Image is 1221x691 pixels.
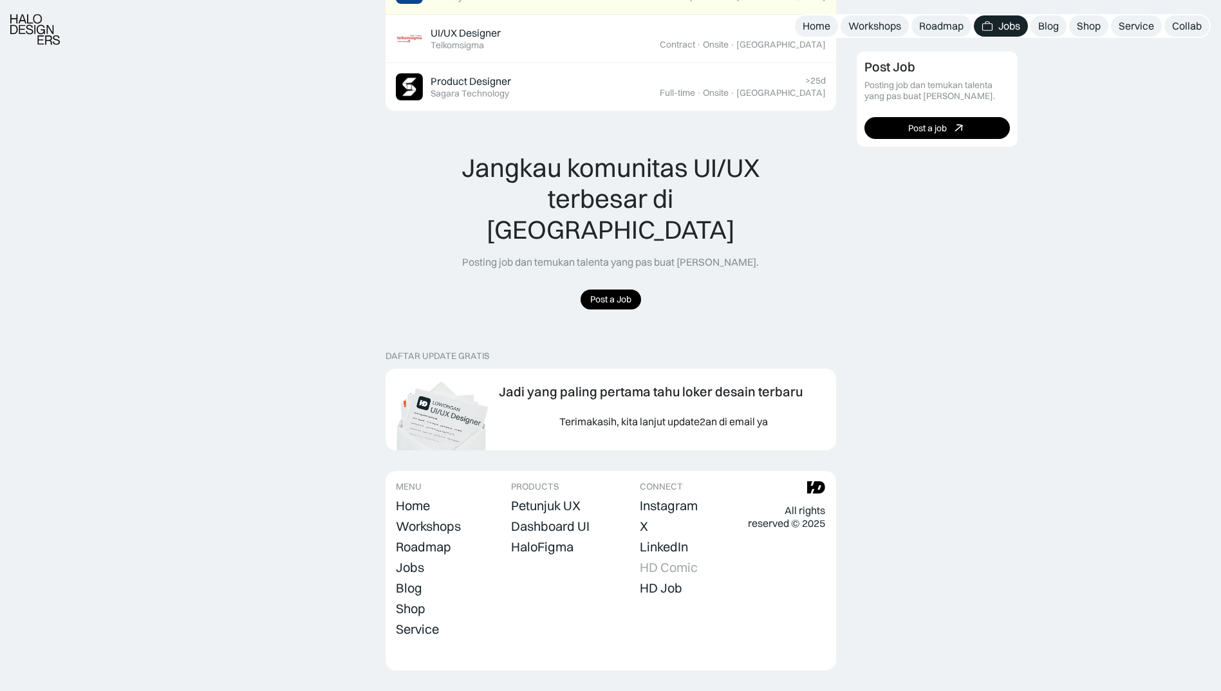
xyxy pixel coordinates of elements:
[396,622,439,637] div: Service
[511,517,590,535] a: Dashboard UI
[730,39,735,50] div: ·
[1030,15,1067,37] a: Blog
[974,15,1028,37] a: Jobs
[499,384,803,400] div: Jadi yang paling pertama tahu loker desain terbaru
[396,601,425,616] div: Shop
[396,481,422,492] div: MENU
[805,75,826,86] div: >25d
[499,409,828,435] div: Form Subscription success
[431,75,511,88] div: Product Designer
[640,560,698,575] div: HD Comic
[1077,19,1101,33] div: Shop
[386,63,836,111] a: Job ImageProduct DesignerSagara Technology>25dFull-time·Onsite·[GEOGRAPHIC_DATA]
[511,519,590,534] div: Dashboard UI
[512,415,816,428] div: Terimakasih, kita lanjut update2an di email ya
[696,88,702,98] div: ·
[396,517,461,535] a: Workshops
[640,517,648,535] a: X
[396,620,439,638] a: Service
[730,88,735,98] div: ·
[736,88,826,98] div: [GEOGRAPHIC_DATA]
[696,39,702,50] div: ·
[640,538,688,556] a: LinkedIn
[848,19,901,33] div: Workshops
[1069,15,1108,37] a: Shop
[396,73,423,100] img: Job Image
[803,19,830,33] div: Home
[396,498,430,513] div: Home
[703,88,729,98] div: Onsite
[908,122,947,133] div: Post a job
[640,497,698,515] a: Instagram
[640,539,688,555] div: LinkedIn
[1172,19,1202,33] div: Collab
[911,15,971,37] a: Roadmap
[396,538,451,556] a: Roadmap
[396,519,461,534] div: Workshops
[795,15,838,37] a: Home
[864,117,1010,139] a: Post a job
[590,294,631,305] div: Post a Job
[431,26,501,40] div: UI/UX Designer
[1164,15,1209,37] a: Collab
[396,560,424,575] div: Jobs
[581,290,641,309] a: Post a Job
[864,80,1010,102] div: Posting job dan temukan talenta yang pas buat [PERSON_NAME].
[1119,19,1154,33] div: Service
[1038,19,1059,33] div: Blog
[640,580,682,596] div: HD Job
[396,497,430,515] a: Home
[396,600,425,618] a: Shop
[640,498,698,513] div: Instagram
[511,481,559,492] div: PRODUCTS
[435,152,787,245] div: Jangkau komunitas UI/UX terbesar di [GEOGRAPHIC_DATA]
[805,27,826,38] div: >25d
[396,25,423,52] img: Job Image
[396,558,424,576] a: Jobs
[660,39,695,50] div: Contract
[386,351,489,362] div: DAFTAR UPDATE GRATIS
[396,580,422,596] div: Blog
[511,498,581,513] div: Petunjuk UX
[919,19,964,33] div: Roadmap
[1111,15,1162,37] a: Service
[431,40,484,51] div: Telkomsigma
[640,481,683,492] div: CONNECT
[640,579,682,597] a: HD Job
[386,15,836,63] a: Job ImageUI/UX DesignerTelkomsigma>25dContract·Onsite·[GEOGRAPHIC_DATA]
[841,15,909,37] a: Workshops
[511,497,581,515] a: Petunjuk UX
[431,88,509,99] div: Sagara Technology
[703,39,729,50] div: Onsite
[462,255,759,269] div: Posting job dan temukan talenta yang pas buat [PERSON_NAME].
[511,538,573,556] a: HaloFigma
[640,558,698,576] a: HD Comic
[660,88,695,98] div: Full-time
[396,579,422,597] a: Blog
[748,504,825,531] div: All rights reserved © 2025
[396,539,451,555] div: Roadmap
[736,39,826,50] div: [GEOGRAPHIC_DATA]
[998,19,1020,33] div: Jobs
[511,539,573,555] div: HaloFigma
[864,59,915,75] div: Post Job
[640,519,648,534] div: X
